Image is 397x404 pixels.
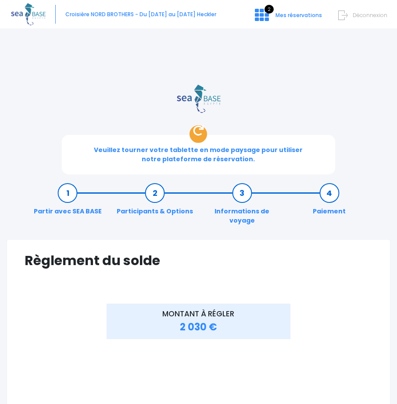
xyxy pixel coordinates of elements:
a: Informations de voyage [199,188,286,225]
img: logo_color1.png [177,85,221,113]
a: Paiement [308,188,350,216]
a: 2 Mes réservations [248,14,327,22]
span: Déconnexion [353,11,387,19]
span: Veuillez tourner votre tablette en mode paysage pour utiliser notre plateforme de réservation. [94,145,303,163]
span: Croisière NORD BROTHERS - Du [DATE] au [DATE] Heckler [65,11,216,18]
h1: Règlement du solde [25,253,372,269]
a: Partir avec SEA BASE [29,188,106,216]
span: MONTANT À RÉGLER [162,308,234,319]
span: 2 030 € [180,320,217,334]
a: Participants & Options [112,188,197,216]
span: Mes réservations [275,11,322,19]
span: 2 [265,5,274,14]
